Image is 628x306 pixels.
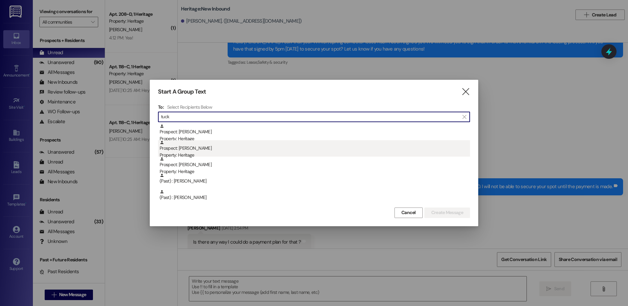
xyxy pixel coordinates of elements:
[158,173,470,189] div: (Past) : [PERSON_NAME]
[424,208,470,218] button: Create Message
[160,135,470,142] div: Property: Heritage
[160,152,470,159] div: Property: Heritage
[431,209,463,216] span: Create Message
[160,124,470,142] div: Prospect: [PERSON_NAME]
[394,208,423,218] button: Cancel
[158,157,470,173] div: Prospect: [PERSON_NAME]Property: Heritage
[158,189,470,206] div: (Past) : [PERSON_NAME]
[160,173,470,185] div: (Past) : [PERSON_NAME]
[158,88,206,96] h3: Start A Group Text
[160,140,470,159] div: Prospect: [PERSON_NAME]
[459,112,470,122] button: Clear text
[462,114,466,120] i: 
[158,104,164,110] h3: To:
[158,140,470,157] div: Prospect: [PERSON_NAME]Property: Heritage
[160,189,470,201] div: (Past) : [PERSON_NAME]
[461,88,470,95] i: 
[401,209,416,216] span: Cancel
[167,104,212,110] h4: Select Recipients Below
[161,112,459,121] input: Search for any contact or apartment
[160,157,470,175] div: Prospect: [PERSON_NAME]
[160,168,470,175] div: Property: Heritage
[158,124,470,140] div: Prospect: [PERSON_NAME]Property: Heritage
